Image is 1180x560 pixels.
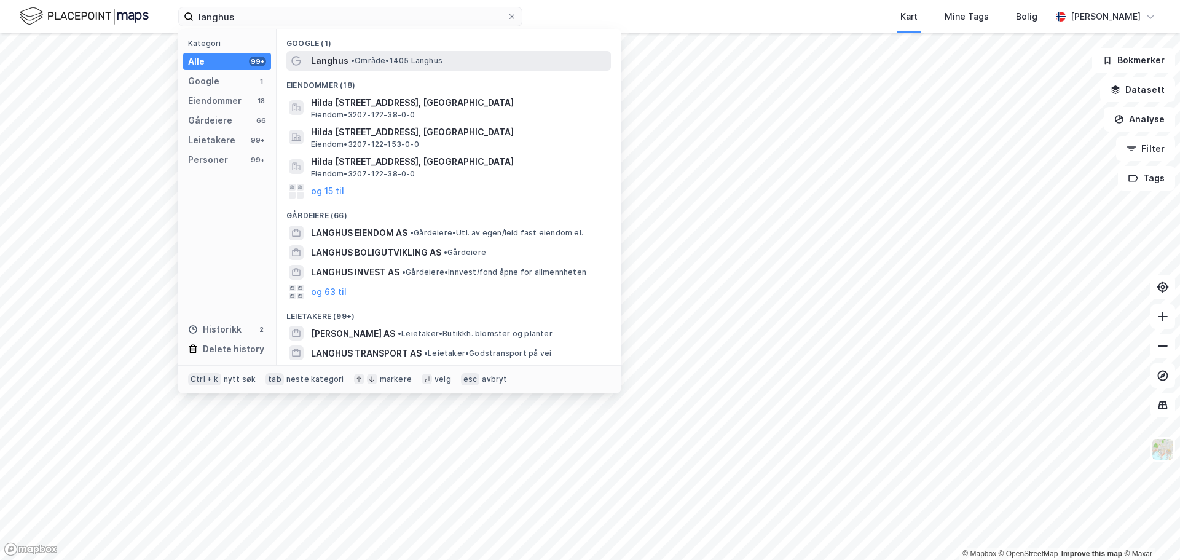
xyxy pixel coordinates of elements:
[188,373,221,385] div: Ctrl + k
[1100,77,1175,102] button: Datasett
[1119,501,1180,560] iframe: Chat Widget
[20,6,149,27] img: logo.f888ab2527a4732fd821a326f86c7f29.svg
[410,228,414,237] span: •
[424,349,428,358] span: •
[311,326,395,341] span: [PERSON_NAME] AS
[1118,166,1175,191] button: Tags
[398,329,401,338] span: •
[311,226,407,240] span: LANGHUS EIENDOM AS
[1092,48,1175,73] button: Bokmerker
[277,201,621,223] div: Gårdeiere (66)
[444,248,486,258] span: Gårdeiere
[311,125,606,140] span: Hilda [STREET_ADDRESS], [GEOGRAPHIC_DATA]
[188,93,242,108] div: Eiendommer
[410,228,583,238] span: Gårdeiere • Utl. av egen/leid fast eiendom el.
[444,248,447,257] span: •
[256,116,266,125] div: 66
[256,96,266,106] div: 18
[398,329,553,339] span: Leietaker • Butikkh. blomster og planter
[380,374,412,384] div: markere
[962,550,996,558] a: Mapbox
[351,56,442,66] span: Område • 1405 Langhus
[311,53,348,68] span: Langhus
[188,113,232,128] div: Gårdeiere
[277,302,621,324] div: Leietakere (99+)
[188,152,228,167] div: Personer
[402,267,586,277] span: Gårdeiere • Innvest/fond åpne for allmennheten
[311,110,415,120] span: Eiendom • 3207-122-38-0-0
[1061,550,1122,558] a: Improve this map
[311,346,422,361] span: LANGHUS TRANSPORT AS
[265,373,284,385] div: tab
[249,135,266,145] div: 99+
[188,54,205,69] div: Alle
[1016,9,1037,24] div: Bolig
[311,95,606,110] span: Hilda [STREET_ADDRESS], [GEOGRAPHIC_DATA]
[4,542,58,556] a: Mapbox homepage
[945,9,989,24] div: Mine Tags
[256,76,266,86] div: 1
[1071,9,1141,24] div: [PERSON_NAME]
[311,265,399,280] span: LANGHUS INVEST AS
[277,29,621,51] div: Google (1)
[256,325,266,334] div: 2
[311,245,441,260] span: LANGHUS BOLIGUTVIKLING AS
[311,184,344,199] button: og 15 til
[461,373,480,385] div: esc
[1104,107,1175,132] button: Analyse
[424,349,551,358] span: Leietaker • Godstransport på vei
[351,56,355,65] span: •
[900,9,918,24] div: Kart
[1151,438,1174,461] img: Z
[1116,136,1175,161] button: Filter
[203,342,264,357] div: Delete history
[188,74,219,89] div: Google
[311,154,606,169] span: Hilda [STREET_ADDRESS], [GEOGRAPHIC_DATA]
[311,140,419,149] span: Eiendom • 3207-122-153-0-0
[402,267,406,277] span: •
[311,169,415,179] span: Eiendom • 3207-122-38-0-0
[277,71,621,93] div: Eiendommer (18)
[249,57,266,66] div: 99+
[999,550,1058,558] a: OpenStreetMap
[188,133,235,148] div: Leietakere
[249,155,266,165] div: 99+
[188,39,271,48] div: Kategori
[311,285,347,299] button: og 63 til
[194,7,507,26] input: Søk på adresse, matrikkel, gårdeiere, leietakere eller personer
[188,322,242,337] div: Historikk
[435,374,451,384] div: velg
[224,374,256,384] div: nytt søk
[286,374,344,384] div: neste kategori
[482,374,507,384] div: avbryt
